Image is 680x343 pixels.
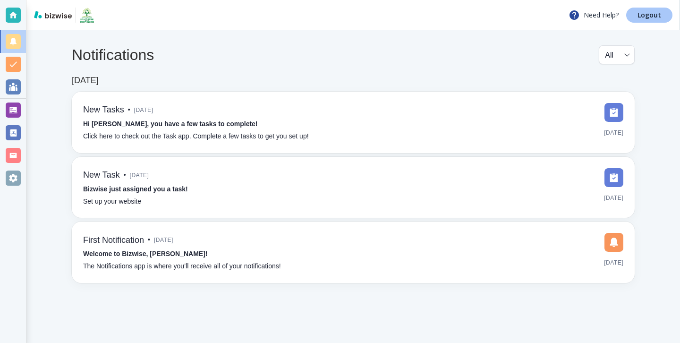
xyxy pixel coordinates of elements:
span: [DATE] [130,168,149,182]
span: [DATE] [154,233,173,247]
strong: Hi [PERSON_NAME], you have a few tasks to complete! [83,120,258,128]
p: Click here to check out the Task app. Complete a few tasks to get you set up! [83,131,309,142]
img: bizwise [34,11,72,18]
h6: New Tasks [83,105,124,115]
strong: Welcome to Bizwise, [PERSON_NAME]! [83,250,207,257]
p: • [128,105,130,115]
h6: First Notification [83,235,144,246]
h6: [DATE] [72,76,99,86]
a: New Tasks•[DATE]Hi [PERSON_NAME], you have a few tasks to complete!Click here to check out the Ta... [72,92,635,153]
p: • [124,170,126,180]
img: DashboardSidebarNotification.svg [604,233,623,252]
a: New Task•[DATE]Bizwise just assigned you a task!Set up your website[DATE] [72,157,635,218]
p: • [148,235,150,245]
p: Need Help? [569,9,619,21]
a: First Notification•[DATE]Welcome to Bizwise, [PERSON_NAME]!The Notifications app is where you’ll ... [72,222,635,283]
p: Set up your website [83,197,141,207]
img: DashboardSidebarTasks.svg [604,168,623,187]
h4: Notifications [72,46,154,64]
span: [DATE] [604,256,623,270]
strong: Bizwise just assigned you a task! [83,185,188,193]
span: [DATE] [604,191,623,205]
span: [DATE] [604,126,623,140]
img: JJ Planter & Middle Mission Writing & Consulting [80,8,94,23]
div: All [605,46,629,64]
img: DashboardSidebarTasks.svg [604,103,623,122]
p: The Notifications app is where you’ll receive all of your notifications! [83,261,281,272]
p: Logout [637,12,661,18]
a: Logout [626,8,672,23]
span: [DATE] [134,103,153,117]
h6: New Task [83,170,120,180]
